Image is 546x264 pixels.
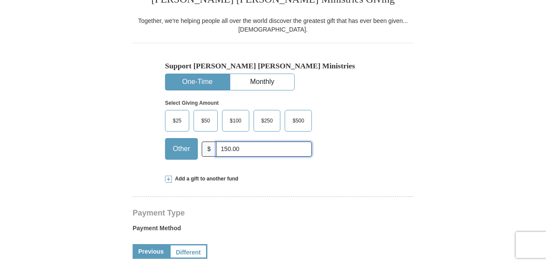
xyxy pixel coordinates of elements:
button: Monthly [230,74,294,90]
label: Payment Method [133,224,413,237]
span: Add a gift to another fund [172,175,238,183]
span: Other [168,142,194,155]
a: Different [169,244,207,259]
span: $500 [288,114,308,127]
button: One-Time [165,74,229,90]
a: Previous [133,244,169,259]
span: $25 [168,114,186,127]
span: $100 [225,114,246,127]
span: $50 [197,114,214,127]
div: Together, we're helping people all over the world discover the greatest gift that has ever been g... [133,16,413,34]
h4: Payment Type [133,209,413,216]
span: $ [202,142,216,157]
input: Other Amount [216,142,312,157]
span: $250 [257,114,277,127]
h5: Support [PERSON_NAME] [PERSON_NAME] Ministries [165,61,381,71]
strong: Select Giving Amount [165,100,219,106]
